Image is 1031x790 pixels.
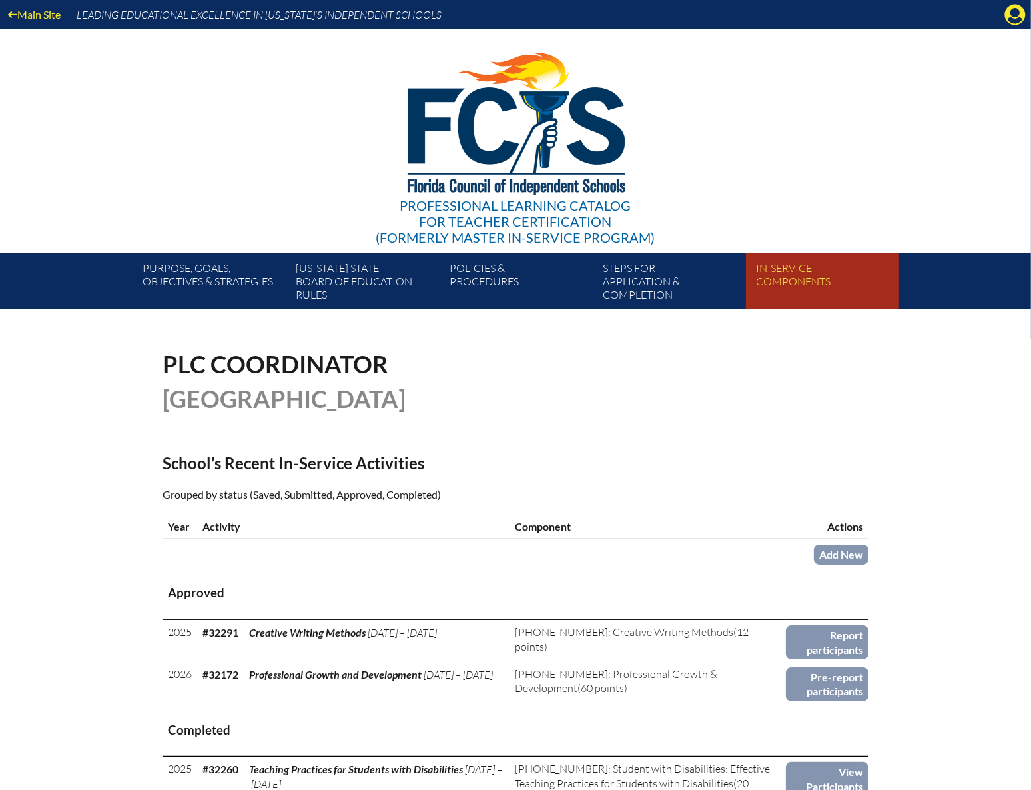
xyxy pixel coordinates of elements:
[420,213,612,229] span: for Teacher Certification
[249,626,366,639] span: Creative Writing Methods
[444,259,597,309] a: Policies &Procedures
[510,620,786,662] td: (12 points)
[163,486,631,503] p: Grouped by status (Saved, Submitted, Approved, Completed)
[515,667,717,695] span: [PHONE_NUMBER]: Professional Growth & Development
[249,668,422,681] span: Professional Growth and Development
[751,259,904,309] a: In-servicecomponents
[197,514,510,539] th: Activity
[376,197,655,245] div: Professional Learning Catalog (formerly Master In-service Program)
[786,625,868,659] a: Report participants
[249,763,463,775] span: Teaching Practices for Students with Disabilities
[814,545,868,564] a: Add New
[290,259,444,309] a: [US_STATE] StateBoard of Education rules
[597,259,751,309] a: Steps forapplication & completion
[202,626,238,639] b: #32291
[371,27,661,248] a: Professional Learning Catalog for Teacher Certification(formerly Master In-service Program)
[137,259,290,309] a: Purpose, goals,objectives & strategies
[3,5,66,23] a: Main Site
[786,667,868,701] a: Pre-report participants
[202,763,238,775] b: #32260
[515,625,733,639] span: [PHONE_NUMBER]: Creative Writing Methods
[163,453,631,473] h2: School’s Recent In-Service Activities
[1004,4,1026,25] svg: Manage account
[163,662,197,704] td: 2026
[163,514,197,539] th: Year
[249,763,502,790] span: [DATE] – [DATE]
[163,620,197,662] td: 2025
[510,662,786,704] td: (60 points)
[378,29,653,211] img: FCISlogo221.eps
[163,384,406,413] span: [GEOGRAPHIC_DATA]
[510,514,786,539] th: Component
[368,626,437,639] span: [DATE] – [DATE]
[424,668,493,681] span: [DATE] – [DATE]
[786,514,868,539] th: Actions
[163,349,388,379] span: PLC Coordinator
[168,585,863,601] h3: Approved
[202,668,238,681] b: #32172
[515,762,770,789] span: [PHONE_NUMBER]: Student with Disabilities: Effective Teaching Practices for Students with Disabil...
[168,722,863,739] h3: Completed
